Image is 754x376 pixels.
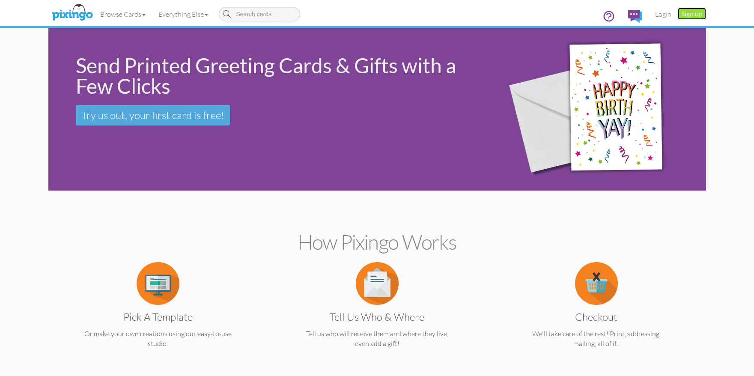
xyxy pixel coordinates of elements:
a: Try us out, your first card is free! [76,105,230,125]
h2: How Pixingo works [63,231,691,254]
h3: Tell us Who & Where [291,311,464,322]
a: Everything Else [152,3,215,25]
img: 942c5090-71ba-4bfc-9a92-ca782dcda692.png [494,16,700,203]
p: We'll take care of the rest! Print, addressing, mailing, all of it! [504,329,689,349]
a: Checkout We'll take care of the rest! Print, addressing, mailing, all of it! [504,278,689,349]
img: item.alt [137,262,179,305]
p: Tell us who will receive them and where they live, even add a gift! [284,329,470,349]
a: Sign up [678,8,706,20]
p: Or make your own creations using our easy-to-use studio. [65,329,251,349]
h3: Checkout [510,311,683,322]
a: Pick a Template Or make your own creations using our easy-to-use studio. [65,278,251,349]
img: item.alt [575,262,618,305]
div: Send Printed Greeting Cards & Gifts with a Few Clicks [76,55,480,96]
a: Browse Cards [94,3,152,25]
h3: Pick a Template [72,311,244,322]
input: Search cards [219,7,300,21]
img: pixingo logo [50,2,95,24]
a: Tell us Who & Where Tell us who will receive them and where they live, even add a gift! [284,278,470,349]
span: Try us out, your first card is free! [81,109,224,122]
a: Login [649,3,678,25]
img: item.alt [356,262,399,305]
img: comments.svg [628,10,642,23]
